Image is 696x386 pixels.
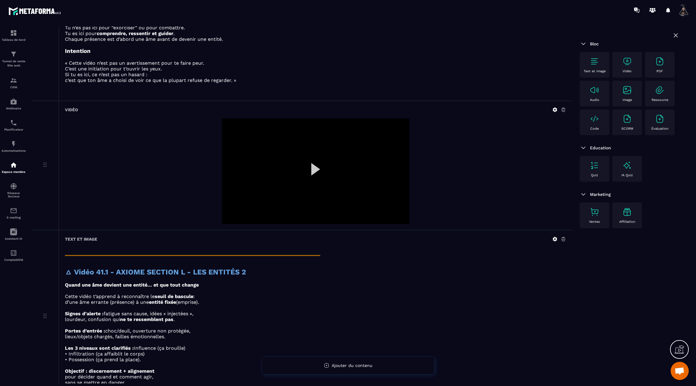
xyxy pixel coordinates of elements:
[97,31,173,36] strong: comprendre, ressentir et guider
[590,207,599,217] img: text-image no-wra
[590,145,611,150] span: Education
[671,362,689,380] div: Ouvrir le chat
[2,46,26,72] a: formationformationTunnel de vente Site web
[65,268,246,276] strong: 🜂 Vidéo 41.1 - AXIOME SECTION L - LES ENTITÉS 2
[2,93,26,115] a: automationsautomationsWebinaire
[2,38,26,41] p: Tableau de bord
[10,249,17,257] img: accountant
[2,157,26,178] a: automationsautomationsEspace membre
[173,31,175,36] span: .
[590,41,599,46] span: Bloc
[65,345,134,351] strong: Les 3 niveaux sont clarifiés :
[655,57,665,66] img: text-image no-wra
[65,294,155,299] span: Cette vidéo t’apprend à reconnaître le
[2,216,26,219] p: E-mailing
[584,69,606,73] p: Text et image
[65,311,104,316] strong: Signes d’alerte :
[580,40,587,47] img: arrow-down
[65,374,153,380] span: pour décider quand et comment agir,
[590,85,599,95] img: text-image no-wra
[2,25,26,46] a: formationformationTableau de bord
[580,144,587,151] img: arrow-down
[590,114,599,124] img: text-image no-wra
[2,245,26,266] a: accountantaccountantComptabilité
[10,77,17,84] img: formation
[2,128,26,131] p: Planificateur
[65,107,78,112] h6: Vidéo
[2,59,26,68] p: Tunnel de vente Site web
[2,86,26,89] p: CRM
[332,363,372,368] span: Ajouter du contenu
[10,161,17,169] img: automations
[65,25,185,31] span: Tu n’es pas ici pour “exorciser” ou pour combattre.
[2,149,26,152] p: Automatisations
[590,161,599,170] img: text-image no-wra
[10,29,17,37] img: formation
[65,380,126,385] span: sans se mettre en danger.
[590,98,599,102] p: Audio
[155,294,193,299] strong: seuil de bascule
[65,316,120,322] span: lourdeur, confusion qui
[621,173,633,177] p: IA Quiz
[622,207,632,217] img: text-image
[10,98,17,105] img: automations
[590,192,611,197] span: Marketing
[655,114,665,124] img: text-image no-wra
[2,107,26,110] p: Webinaire
[652,98,668,102] p: Ressource
[589,220,600,224] p: Ventes
[2,136,26,157] a: automationsautomationsAutomatisations
[590,127,599,131] p: Code
[590,57,599,66] img: text-image no-wra
[104,311,193,316] span: fatigue sans cause, idées « injectées »,
[656,69,663,73] p: PDF
[120,316,173,322] strong: ne te ressemblent pas
[580,191,587,198] img: arrow-down
[65,357,141,362] span: • Possession (ça prend la place).
[65,31,97,36] span: Tu es ici pour
[65,60,204,66] span: « Cette vidéo n’est pas un avertissement pour te faire peur.
[2,178,26,203] a: social-networksocial-networkRéseaux Sociaux
[65,48,91,54] strong: Intention
[193,294,195,299] span: :
[2,115,26,136] a: schedulerschedulerPlanificateur
[65,328,105,334] strong: Portes d’entrée :
[10,119,17,126] img: scheduler
[591,173,598,177] p: Quiz
[65,77,236,83] span: c’est que ton âme a choisi de voir ce que la plupart refuse de regarder. »
[10,183,17,190] img: social-network
[65,72,147,77] span: Si tu es ici, ce n’est pas un hasard :
[10,207,17,214] img: email
[10,50,17,58] img: formation
[176,299,199,305] span: (emprise).
[2,237,26,240] p: Assistant IA
[622,85,632,95] img: text-image no-wra
[65,351,145,357] span: • Infiltration (ça affaiblit le corps)
[2,170,26,174] p: Espace membre
[619,220,635,224] p: Affiliation
[621,127,633,131] p: SCORM
[134,345,185,351] span: Influence (ça brouille)
[65,282,199,288] strong: Quand une âme devient une entité… et que tout change
[65,248,320,256] strong: _________________________________________________________________
[655,85,665,95] img: text-image no-wra
[65,334,165,339] span: lieux/objets chargés, failles émotionnelles.
[2,224,26,245] a: Assistant IA
[622,114,632,124] img: text-image no-wra
[65,36,223,42] span: Chaque présence est d’abord une âme avant de devenir une entité.
[149,299,176,305] strong: entité fixée
[65,299,149,305] span: d’une âme errante (présence) à une
[173,316,175,322] span: .
[623,69,632,73] p: Vidéo
[105,328,190,334] span: choc/deuil, ouverture non protégée,
[65,66,162,72] span: C’est une initiation pour t’ouvrir les yeux.
[65,237,97,242] h6: Text et image
[65,368,154,374] strong: Objectif : discernement + alignement
[2,191,26,198] p: Réseaux Sociaux
[623,98,632,102] p: Image
[2,72,26,93] a: formationformationCRM
[622,57,632,66] img: text-image no-wra
[651,127,669,131] p: Évaluation
[10,140,17,148] img: automations
[2,258,26,261] p: Comptabilité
